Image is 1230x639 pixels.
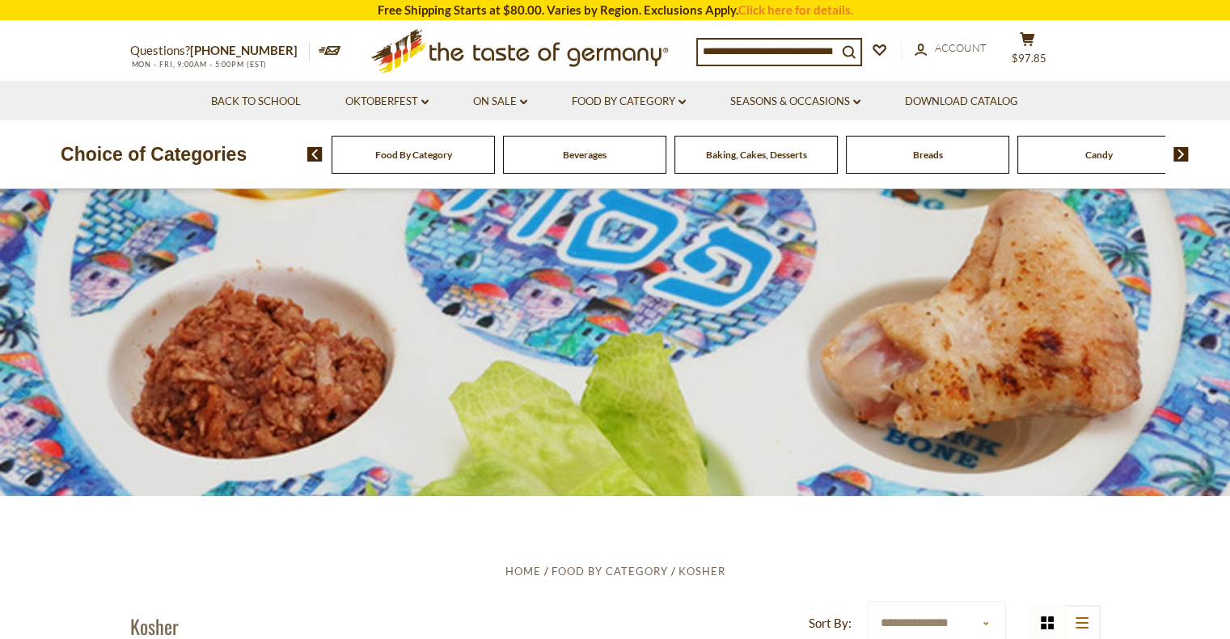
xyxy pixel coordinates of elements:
a: [PHONE_NUMBER] [190,43,298,57]
img: next arrow [1173,147,1189,162]
a: Account [915,40,987,57]
a: Download Catalog [905,93,1018,111]
a: Candy [1085,149,1113,161]
h1: Kosher [130,614,179,638]
a: Home [505,565,540,578]
a: Breads [913,149,943,161]
a: On Sale [473,93,527,111]
a: Click here for details. [738,2,853,17]
a: Oktoberfest [345,93,429,111]
a: Food By Category [572,93,686,111]
a: Food By Category [375,149,452,161]
a: Beverages [563,149,607,161]
a: Back to School [211,93,301,111]
span: Account [935,41,987,54]
a: Seasons & Occasions [730,93,860,111]
span: MON - FRI, 9:00AM - 5:00PM (EST) [130,60,268,69]
a: Kosher [678,565,725,578]
span: $97.85 [1012,52,1046,65]
label: Sort By: [809,613,852,633]
a: Food By Category [551,565,667,578]
img: previous arrow [307,147,323,162]
p: Questions? [130,40,310,61]
a: Baking, Cakes, Desserts [706,149,807,161]
button: $97.85 [1004,32,1052,72]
